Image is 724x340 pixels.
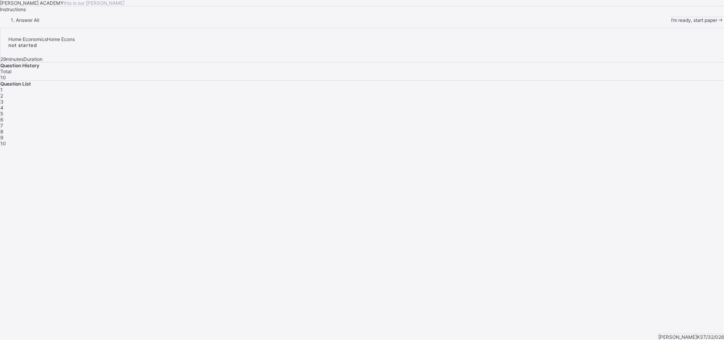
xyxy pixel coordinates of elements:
span: Answer All [16,17,39,23]
span: [PERSON_NAME] [658,334,697,340]
span: 2 [0,93,3,99]
span: 6 [0,117,3,123]
span: 9 [0,135,3,141]
span: 29 minutes [0,56,23,62]
span: Question List [0,81,31,87]
span: Duration [23,56,43,62]
span: 7 [0,123,3,129]
span: 3 [0,99,4,105]
span: 10 [0,74,6,80]
span: 4 [0,105,4,111]
span: I’m ready, start paper [671,17,717,23]
span: Total [0,68,12,74]
span: 1 [0,87,3,93]
span: 8 [0,129,3,135]
span: not started [8,42,37,48]
span: 10 [0,141,6,147]
span: KST/32/026 [697,334,724,340]
span: 5 [0,111,3,117]
span: Home Economics [8,36,47,42]
span: Home Econs [47,36,75,42]
span: Question History [0,63,39,68]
